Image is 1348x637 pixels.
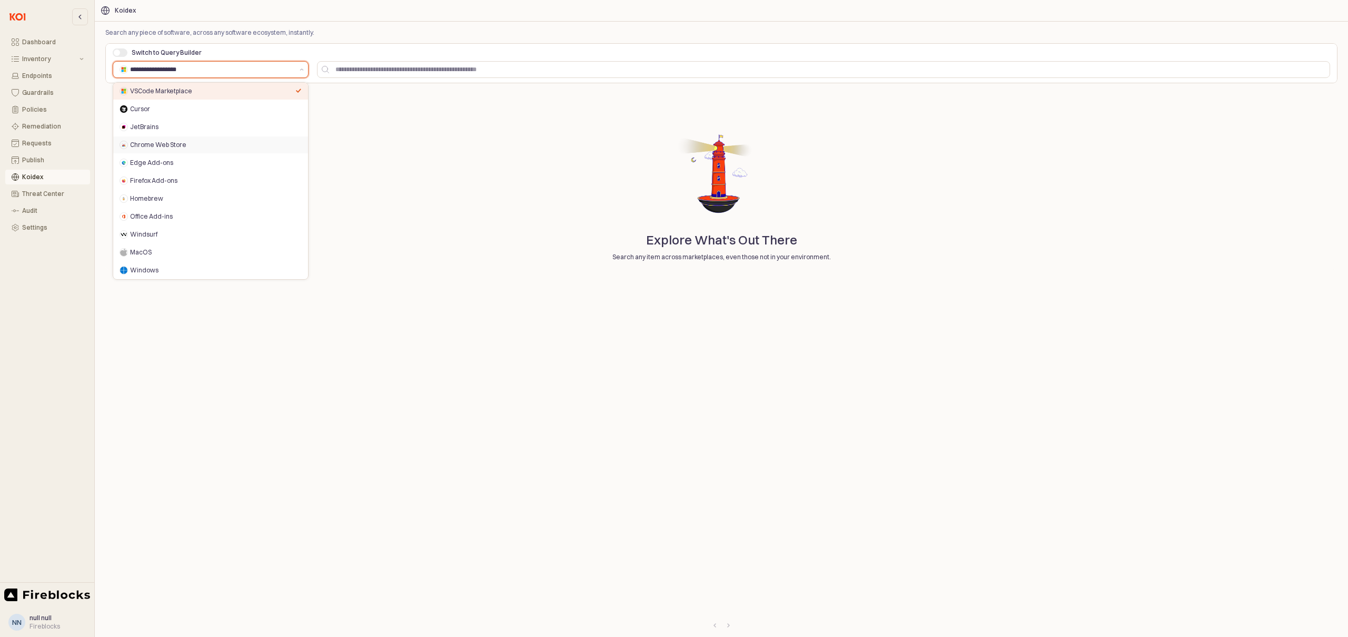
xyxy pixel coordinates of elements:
div: Audit [22,207,84,214]
div: Office Add-ins [130,212,295,221]
div: Requests [22,140,84,147]
button: Remediation [5,119,90,134]
div: Windows [130,266,295,275]
button: Inventory [5,52,90,66]
button: Guardrails [5,85,90,100]
button: Dashboard [5,35,90,50]
div: Remediation [22,123,84,130]
p: Search any item across marketplaces, even those not in your environment. [574,252,869,262]
div: Chrome Web Store [130,141,295,149]
div: Cursor [130,105,295,113]
div: MacOS [130,248,295,257]
button: Endpoints [5,68,90,83]
span: Switch to Query Builder [132,48,202,56]
div: Publish [22,156,84,164]
div: Edge Add-ons [130,159,295,167]
div: Select an option [113,82,308,280]
div: Koidex [22,173,84,181]
button: הצג הצעות [295,62,308,77]
div: nn [12,617,22,628]
div: Firefox Add-ons [130,177,295,185]
div: Fireblocks [29,622,60,631]
button: Policies [5,102,90,117]
div: Policies [22,106,84,113]
nav: Pagination [105,619,1337,632]
div: Windsurf [130,230,295,239]
div: Koidex [115,7,136,14]
button: Audit [5,203,90,218]
div: Dashboard [22,38,84,46]
div: VSCode Marketplace [130,87,295,95]
div: Guardrails [22,89,84,96]
div: Endpoints [22,72,84,80]
button: Threat Center [5,187,90,201]
button: Requests [5,136,90,151]
div: Threat Center [22,190,84,198]
button: Koidex [5,170,90,184]
p: Explore What's Out There [646,230,797,249]
div: JetBrains [130,123,295,131]
p: Search any piece of software, across any software ecosystem, instantly. [105,28,461,37]
button: Publish [5,153,90,168]
div: Homebrew [130,194,295,203]
span: null null [29,614,52,622]
div: Inventory [22,55,77,63]
div: Settings [22,224,84,231]
button: Settings [5,220,90,235]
